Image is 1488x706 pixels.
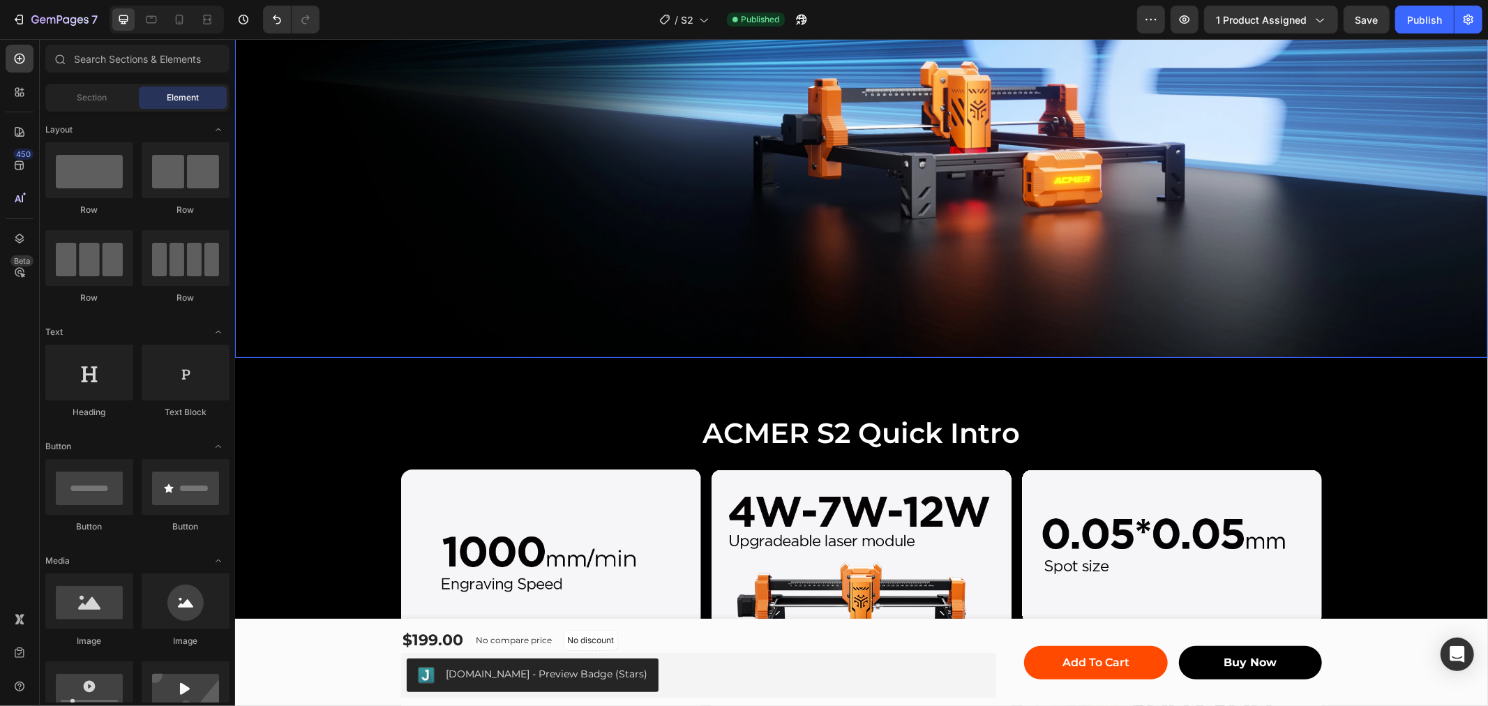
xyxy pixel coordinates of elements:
[45,326,63,338] span: Text
[142,635,230,647] div: Image
[77,91,107,104] span: Section
[45,440,71,453] span: Button
[263,6,320,33] div: Undo/Redo
[45,45,230,73] input: Search Sections & Elements
[1344,6,1390,33] button: Save
[207,119,230,141] span: Toggle open
[675,13,678,27] span: /
[789,607,932,640] button: Add to Cart
[45,406,133,419] div: Heading
[681,13,693,27] span: S2
[989,615,1042,632] div: buy now
[1355,14,1378,26] span: Save
[45,635,133,647] div: Image
[1407,13,1442,27] div: Publish
[166,588,230,614] div: $199.00
[332,595,379,608] p: No discount
[167,91,199,104] span: Element
[944,607,1087,640] button: buy now
[741,13,779,26] span: Published
[142,292,230,304] div: Row
[172,619,423,653] button: Judge.me - Preview Badge (Stars)
[207,550,230,572] span: Toggle open
[45,123,73,136] span: Layout
[207,321,230,343] span: Toggle open
[10,255,33,266] div: Beta
[142,520,230,533] div: Button
[827,615,894,632] div: Add to Cart
[45,520,133,533] div: Button
[1395,6,1454,33] button: Publish
[211,628,412,643] div: [DOMAIN_NAME] - Preview Badge (Stars)
[183,628,200,645] img: Judgeme.png
[6,6,104,33] button: 7
[45,204,133,216] div: Row
[235,39,1488,706] iframe: Design area
[91,11,98,28] p: 7
[1204,6,1338,33] button: 1 product assigned
[241,597,317,606] p: No compare price
[45,292,133,304] div: Row
[207,435,230,458] span: Toggle open
[13,149,33,160] div: 450
[142,204,230,216] div: Row
[1441,638,1474,671] div: Open Intercom Messenger
[1216,13,1307,27] span: 1 product assigned
[45,555,70,567] span: Media
[142,406,230,419] div: Text Block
